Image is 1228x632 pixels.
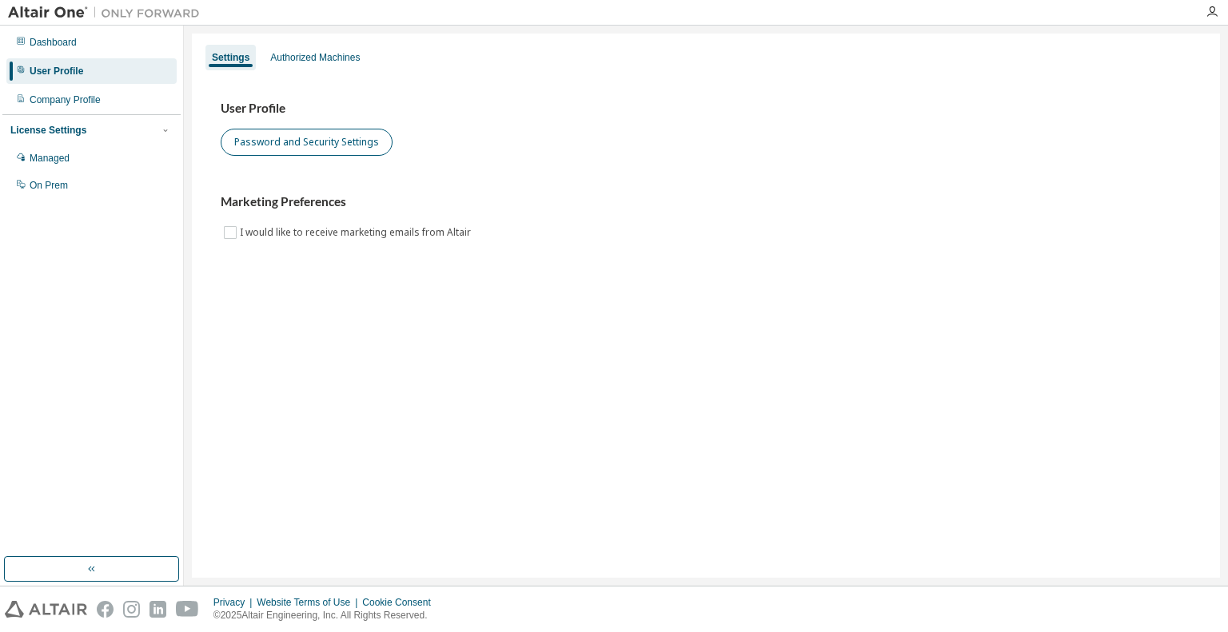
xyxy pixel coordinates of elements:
div: Dashboard [30,36,77,49]
p: © 2025 Altair Engineering, Inc. All Rights Reserved. [213,609,441,622]
img: instagram.svg [123,601,140,618]
div: Cookie Consent [362,596,440,609]
div: Privacy [213,596,257,609]
div: On Prem [30,179,68,192]
div: Settings [212,51,249,64]
img: facebook.svg [97,601,114,618]
img: youtube.svg [176,601,199,618]
div: Authorized Machines [270,51,360,64]
div: Website Terms of Use [257,596,362,609]
img: linkedin.svg [150,601,166,618]
div: Managed [30,152,70,165]
label: I would like to receive marketing emails from Altair [240,223,474,242]
div: User Profile [30,65,83,78]
img: Altair One [8,5,208,21]
img: altair_logo.svg [5,601,87,618]
h3: Marketing Preferences [221,194,1191,210]
div: Company Profile [30,93,101,106]
div: License Settings [10,124,86,137]
button: Password and Security Settings [221,129,393,156]
h3: User Profile [221,101,1191,117]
